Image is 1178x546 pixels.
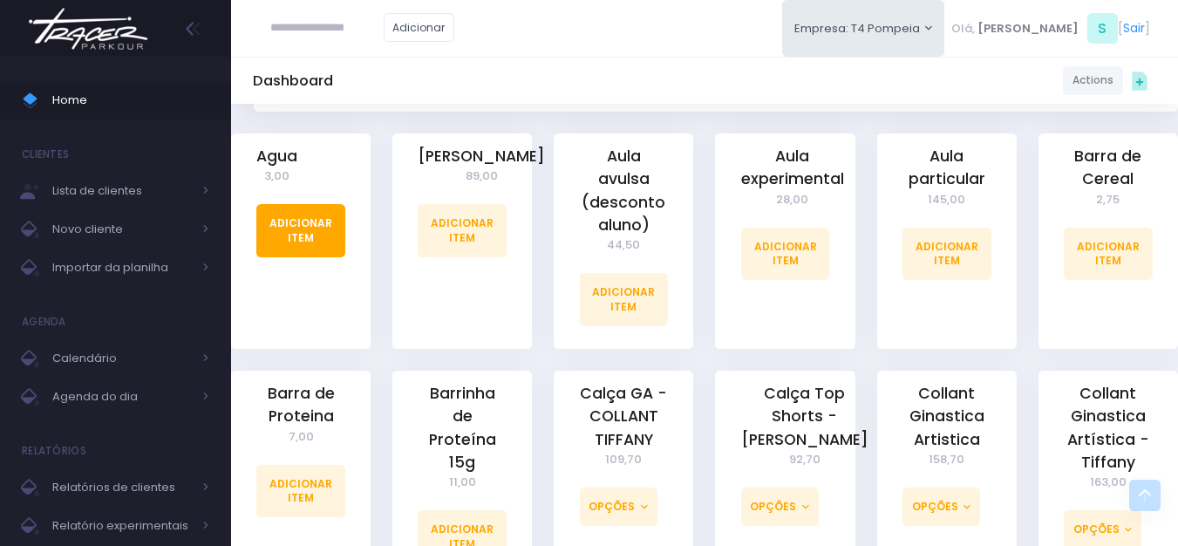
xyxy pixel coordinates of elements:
a: Adicionar Item [418,204,507,256]
button: Opções [741,488,819,526]
button: Opções [580,488,657,526]
span: 28,00 [741,191,844,208]
a: Adicionar Item [1064,228,1153,280]
a: Adicionar Item [256,465,345,517]
span: 145,00 [902,191,991,208]
span: Relatório experimentais [52,515,192,537]
a: Collant Ginastica Artistica [902,382,991,451]
span: Importar da planilha [52,256,192,279]
a: Barrinha de Proteína 15g [418,382,507,474]
a: Aula avulsa (desconto aluno) [580,145,669,236]
a: Barra de Cereal [1064,145,1153,191]
h4: Agenda [22,304,66,339]
a: Adicionar Item [902,228,991,280]
span: Lista de clientes [52,180,192,202]
a: Agua [256,145,297,167]
h4: Clientes [22,137,69,172]
a: Adicionar Item [741,228,830,280]
h5: Dashboard [253,72,333,90]
span: Relatórios de clientes [52,476,192,499]
span: 158,70 [902,451,991,468]
span: Calendário [52,347,192,370]
span: Home [52,89,209,112]
a: Adicionar [384,13,455,42]
a: Actions [1063,66,1123,95]
span: Olá, [951,20,975,38]
a: Sair [1123,19,1145,38]
span: 109,70 [580,451,669,468]
a: Collant Ginastica Artística - Tiffany [1064,382,1153,474]
a: Aula experimental [741,145,844,191]
a: Adicionar Item [580,273,669,325]
span: 92,70 [741,451,868,468]
button: Opções [902,488,980,526]
span: 3,00 [256,167,297,185]
a: Aula particular [902,145,991,191]
span: S [1087,13,1118,44]
a: Calça Top Shorts - [PERSON_NAME] [741,382,868,451]
a: Adicionar Item [256,204,345,256]
span: 11,00 [418,474,507,491]
span: Novo cliente [52,218,192,241]
span: 163,00 [1064,474,1153,491]
h4: Relatórios [22,433,86,468]
span: 2,75 [1064,191,1153,208]
a: Barra de Proteina [256,382,345,428]
div: [ ] [944,9,1156,48]
span: [PERSON_NAME] [977,20,1079,38]
span: 44,50 [580,236,669,254]
span: 89,00 [418,167,545,185]
a: [PERSON_NAME] [418,145,545,167]
span: 7,00 [256,428,345,446]
span: Agenda do dia [52,386,192,408]
a: Calça GA - COLLANT TIFFANY [580,382,669,451]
